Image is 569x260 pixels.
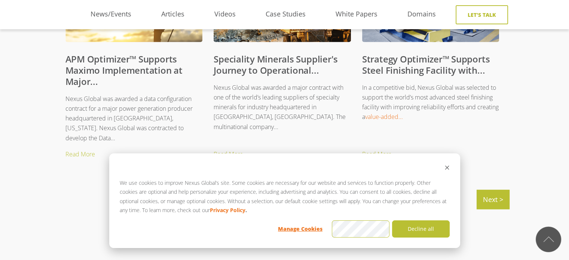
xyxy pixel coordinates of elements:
p: Nexus Global was awarded a major contract with one of the world’s leading suppliers of specialty ... [214,83,351,132]
div: Cookie banner [109,153,460,248]
strong: . [245,206,247,215]
a: Next > [477,190,510,209]
p: We use cookies to improve Nexus Global’s site. Some cookies are necessary for our website and ser... [120,178,450,215]
a: Videos [199,9,251,20]
a: Privacy Policy [210,206,245,215]
a: APM Optimizer™ Supports Maximo Implementation at Major... [65,53,183,88]
a: Strategy Optimizer™ Supports Steel Finishing Facility with... [362,53,490,76]
a: Speciality Minerals Supplier's Journey to Operational... [214,53,338,76]
a: Articles [146,9,199,20]
p: In a competitive bid, Nexus Global was selected to support the world’s most advanced steel finish... [362,83,499,122]
a: Read More [214,149,362,160]
button: Decline all [392,220,450,238]
a: Read More [65,149,214,160]
button: Accept all [332,220,389,238]
a: News/Events [76,9,146,20]
a: value-added... [365,113,403,121]
button: Manage Cookies [272,220,329,238]
p: Nexus Global was awarded a data configuration contract for a major power generation producer head... [65,94,203,143]
a: White Papers [321,9,392,20]
a: Case Studies [251,9,321,20]
a: Read More [362,149,511,160]
a: Domains [392,9,451,20]
a: Let's Talk [456,5,508,24]
button: Dismiss cookie banner [444,164,450,173]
